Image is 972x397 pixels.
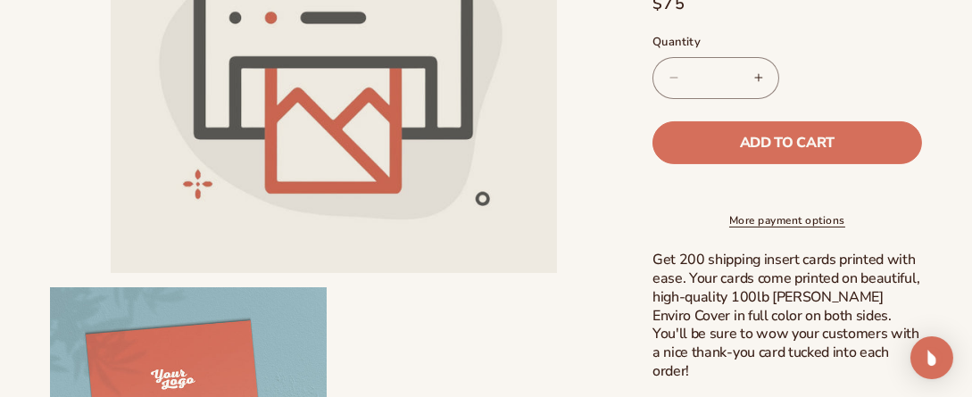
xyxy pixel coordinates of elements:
[740,136,835,150] span: Add to cart
[652,251,922,381] p: Get 200 shipping insert cards printed with ease. Your cards come printed on beautiful, high-quali...
[652,34,922,52] label: Quantity
[652,212,922,228] a: More payment options
[910,336,953,379] div: Open Intercom Messenger
[652,121,922,164] button: Add to cart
